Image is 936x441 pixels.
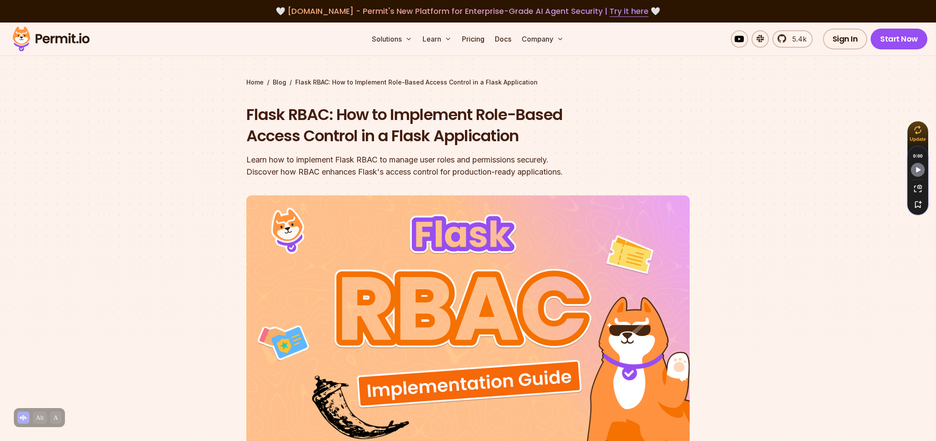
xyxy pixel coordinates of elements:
img: Permit logo [9,24,94,54]
h1: Flask RBAC: How to Implement Role-Based Access Control in a Flask Application [246,104,579,147]
a: Sign In [823,29,868,49]
a: Home [246,78,264,87]
div: / / [246,78,690,87]
span: [DOMAIN_NAME] - Permit's New Platform for Enterprise-Grade AI Agent Security | [287,6,649,16]
a: Pricing [458,30,488,48]
button: Learn [419,30,455,48]
button: Company [518,30,567,48]
a: 5.4k [772,30,813,48]
button: Solutions [368,30,416,48]
div: Learn how to implement Flask RBAC to manage user roles and permissions securely. Discover how RBA... [246,154,579,178]
a: Docs [491,30,515,48]
div: 🤍 🤍 [21,5,915,17]
a: Try it here [610,6,649,17]
span: 5.4k [787,34,807,44]
a: Start Now [871,29,927,49]
a: Blog [273,78,286,87]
